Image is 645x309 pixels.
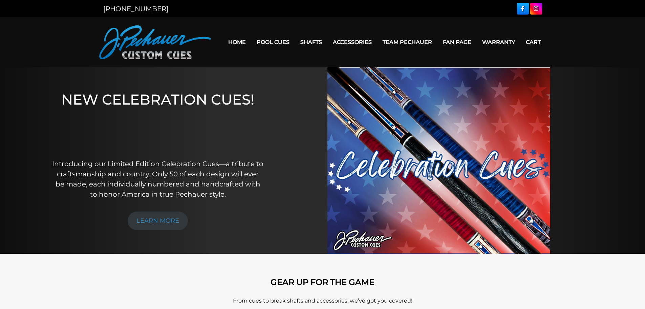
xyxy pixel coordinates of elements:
[52,159,264,199] p: Introducing our Limited Edition Celebration Cues—a tribute to craftsmanship and country. Only 50 ...
[327,34,377,51] a: Accessories
[437,34,477,51] a: Fan Page
[295,34,327,51] a: Shafts
[271,277,374,287] strong: GEAR UP FOR THE GAME
[477,34,520,51] a: Warranty
[130,297,516,305] p: From cues to break shafts and accessories, we’ve got you covered!
[223,34,251,51] a: Home
[520,34,546,51] a: Cart
[52,91,264,150] h1: NEW CELEBRATION CUES!
[377,34,437,51] a: Team Pechauer
[99,25,211,59] img: Pechauer Custom Cues
[251,34,295,51] a: Pool Cues
[128,212,188,230] a: LEARN MORE
[103,5,168,13] a: [PHONE_NUMBER]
